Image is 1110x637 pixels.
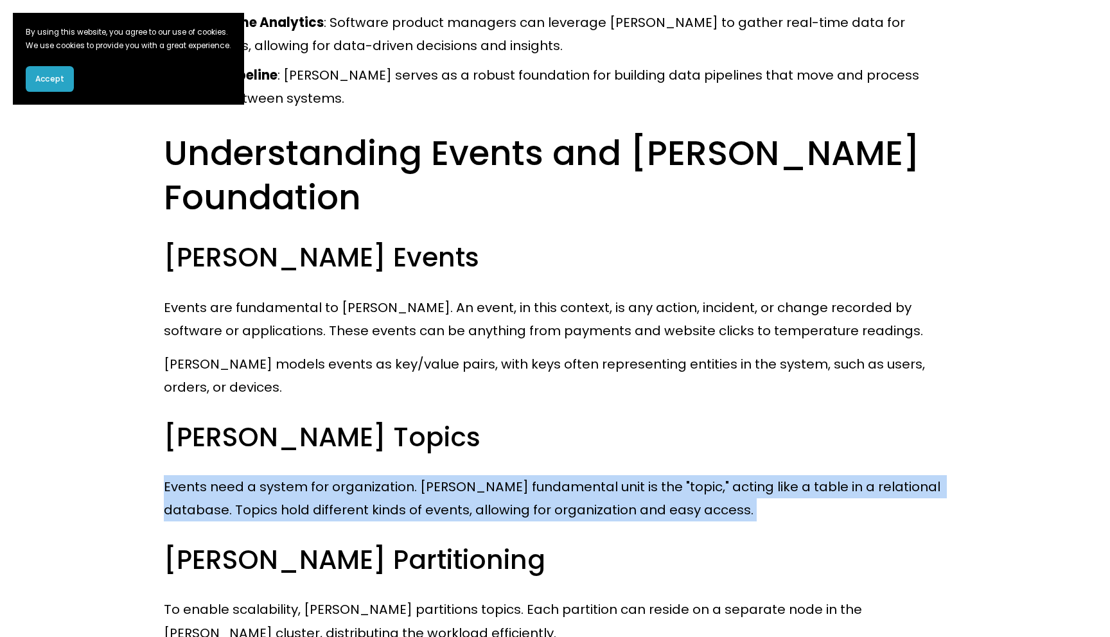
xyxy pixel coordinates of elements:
[164,475,946,522] p: Events need a system for organization. [PERSON_NAME] fundamental unit is the "topic," acting like...
[13,13,244,105] section: Cookie banner
[189,13,324,31] strong: Real-time Analytics
[164,420,946,455] h3: [PERSON_NAME] Topics
[164,353,946,399] p: [PERSON_NAME] models events as key/value pairs, with keys often representing entities in the syst...
[164,240,946,275] h3: [PERSON_NAME] Events
[26,26,231,53] p: By using this website, you agree to our use of cookies. We use cookies to provide you with a grea...
[189,11,946,58] p: : Software product managers can leverage [PERSON_NAME] to gather real-time data for analytics, al...
[164,296,946,343] p: Events are fundamental to [PERSON_NAME]. An event, in this context, is any action, incident, or c...
[164,131,946,220] h2: Understanding Events and [PERSON_NAME] Foundation
[164,543,946,577] h3: [PERSON_NAME] Partitioning
[35,73,64,85] span: Accept
[189,64,946,110] p: : [PERSON_NAME] serves as a robust foundation for building data pipelines that move and process d...
[26,66,74,92] button: Accept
